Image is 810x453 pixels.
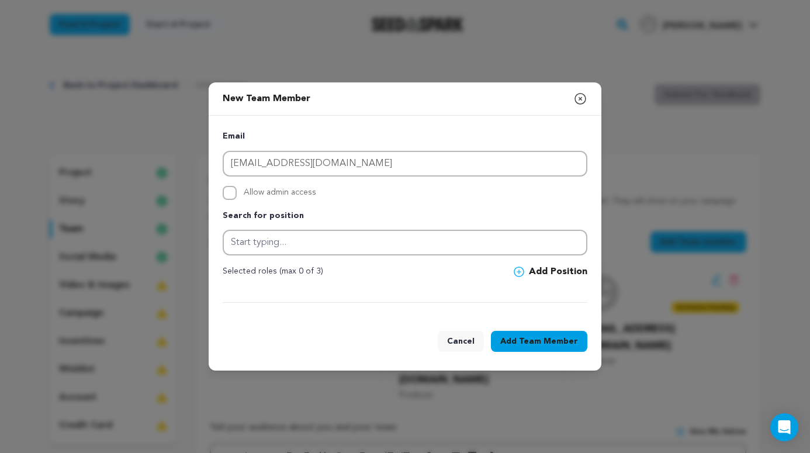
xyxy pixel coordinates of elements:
[223,130,587,144] p: Email
[223,209,587,223] p: Search for position
[514,265,587,279] button: Add Position
[491,331,587,352] button: AddTeam Member
[438,331,484,352] button: Cancel
[223,151,587,177] input: Email address
[223,230,587,255] input: Start typing...
[223,87,310,110] p: New Team Member
[223,265,323,279] p: Selected roles (max 0 of 3)
[770,413,798,441] div: Open Intercom Messenger
[223,186,237,200] input: Allow admin access
[519,336,578,347] span: Team Member
[244,186,316,200] span: Allow admin access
